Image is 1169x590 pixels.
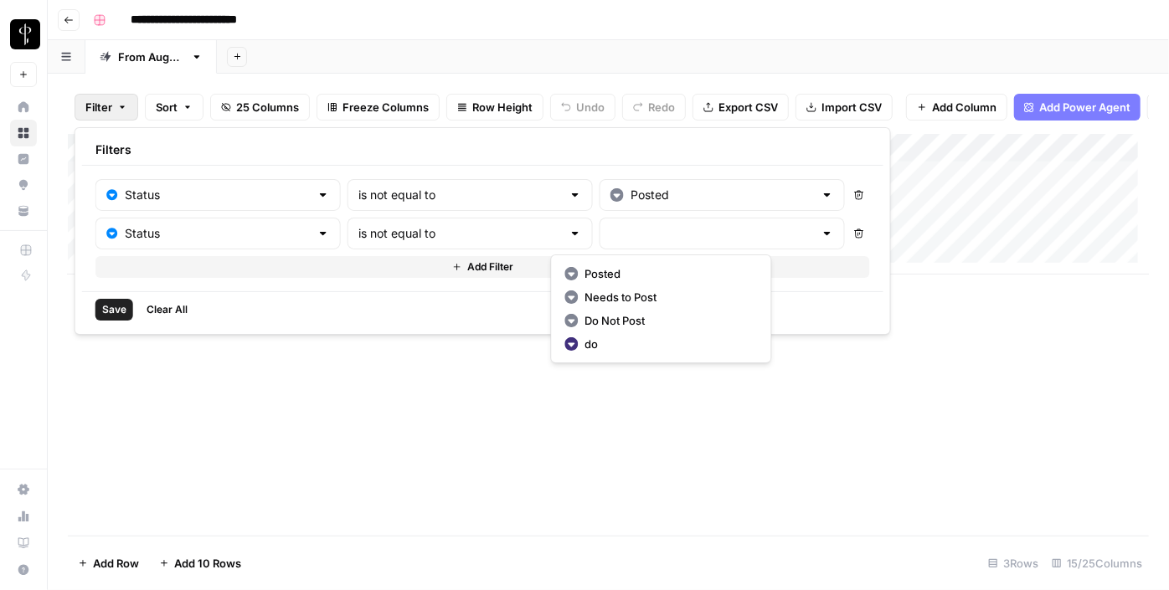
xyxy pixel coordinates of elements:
[210,94,310,121] button: 25 Columns
[102,302,126,317] span: Save
[467,259,513,274] span: Add Filter
[10,13,37,55] button: Workspace: LP Production Workloads
[358,225,562,242] input: is not equal to
[693,94,789,121] button: Export CSV
[75,127,891,335] div: Filter
[10,503,37,530] a: Usage
[932,99,996,115] span: Add Column
[317,94,440,121] button: Freeze Columns
[156,99,178,115] span: Sort
[10,19,40,49] img: LP Production Workloads Logo
[1045,550,1149,577] div: 15/25 Columns
[125,225,310,242] input: Status
[576,99,605,115] span: Undo
[622,94,686,121] button: Redo
[93,555,139,572] span: Add Row
[149,550,251,577] button: Add 10 Rows
[1039,99,1130,115] span: Add Power Agent
[472,99,533,115] span: Row Height
[118,49,184,65] div: From [DATE]
[342,99,429,115] span: Freeze Columns
[584,336,750,352] span: do
[981,550,1045,577] div: 3 Rows
[75,94,138,121] button: Filter
[147,302,188,317] span: Clear All
[68,550,149,577] button: Add Row
[584,265,750,282] span: Posted
[446,94,543,121] button: Row Height
[10,530,37,557] a: Learning Hub
[584,312,750,329] span: Do Not Post
[140,299,194,321] button: Clear All
[821,99,882,115] span: Import CSV
[648,99,675,115] span: Redo
[1014,94,1141,121] button: Add Power Agent
[906,94,1007,121] button: Add Column
[550,94,615,121] button: Undo
[10,172,37,198] a: Opportunities
[631,187,814,203] input: Posted
[145,94,203,121] button: Sort
[125,187,310,203] input: Status
[174,555,241,572] span: Add 10 Rows
[718,99,778,115] span: Export CSV
[10,198,37,224] a: Your Data
[10,476,37,503] a: Settings
[10,146,37,172] a: Insights
[796,94,893,121] button: Import CSV
[10,557,37,583] button: Help + Support
[82,135,883,166] div: Filters
[85,40,217,74] a: From [DATE]
[236,99,299,115] span: 25 Columns
[10,120,37,146] a: Browse
[95,256,870,278] button: Add Filter
[95,299,133,321] button: Save
[584,289,750,305] span: Needs to Post
[358,187,562,203] input: is not equal to
[10,94,37,121] a: Home
[85,99,112,115] span: Filter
